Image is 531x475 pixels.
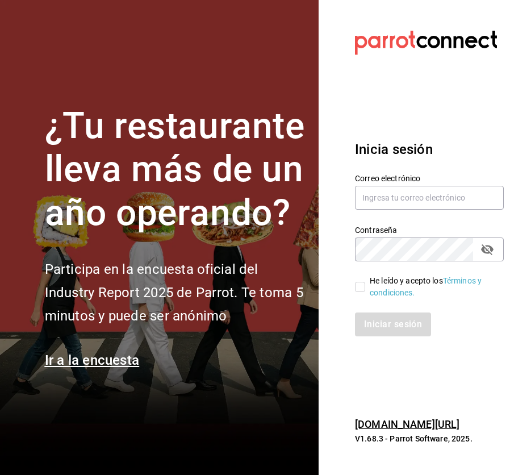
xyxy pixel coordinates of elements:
button: passwordField [478,240,497,259]
input: Ingresa tu correo electrónico [355,186,504,210]
label: Contraseña [355,226,504,234]
h2: Participa en la encuesta oficial del Industry Report 2025 de Parrot. Te toma 5 minutos y puede se... [45,258,305,327]
a: Términos y condiciones. [370,276,482,297]
div: He leído y acepto los [370,275,495,299]
a: Ir a la encuesta [45,352,140,368]
a: [DOMAIN_NAME][URL] [355,418,459,430]
p: V1.68.3 - Parrot Software, 2025. [355,433,504,444]
label: Correo electrónico [355,174,504,182]
h3: Inicia sesión [355,139,504,160]
h1: ¿Tu restaurante lleva más de un año operando? [45,105,305,235]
